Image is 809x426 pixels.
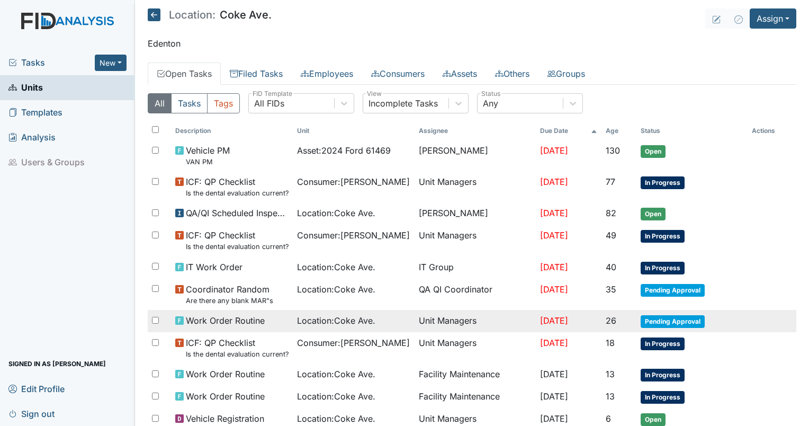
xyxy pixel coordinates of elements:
a: Open Tasks [148,63,221,85]
span: Templates [8,104,62,121]
span: Consumer : [PERSON_NAME] [297,175,410,188]
span: In Progress [641,230,685,243]
button: Tasks [171,93,208,113]
span: In Progress [641,369,685,381]
th: Toggle SortBy [171,122,293,140]
a: Consumers [362,63,434,85]
span: Units [8,79,43,96]
td: Unit Managers [415,332,536,363]
th: Toggle SortBy [293,122,415,140]
span: 77 [606,176,615,187]
span: IT Work Order [186,261,242,273]
th: Toggle SortBy [601,122,636,140]
span: Location : Coke Ave. [297,368,375,380]
span: [DATE] [540,208,568,218]
td: Facility Maintenance [415,386,536,408]
span: Work Order Routine [186,368,265,380]
td: IT Group [415,256,536,279]
span: [DATE] [540,262,568,272]
span: Sign out [8,405,55,422]
span: [DATE] [540,145,568,156]
td: Unit Managers [415,225,536,256]
span: [DATE] [540,315,568,326]
span: 82 [606,208,616,218]
a: Groups [538,63,594,85]
small: Are there any blank MAR"s [186,296,273,306]
span: 26 [606,315,616,326]
span: Consumer : [PERSON_NAME] [297,336,410,349]
span: 18 [606,338,615,348]
a: Employees [292,63,362,85]
div: Type filter [148,93,240,113]
span: Pending Approval [641,315,705,328]
div: All FIDs [254,97,284,110]
button: Assign [750,8,796,29]
button: New [95,55,127,71]
div: Any [483,97,498,110]
span: [DATE] [540,369,568,379]
span: Edit Profile [8,380,65,397]
span: 13 [606,369,615,379]
td: [PERSON_NAME] [415,202,536,225]
span: ICF: QP Checklist Is the dental evaluation current? (document the date, oral rating, and goal # i... [186,229,289,252]
span: 13 [606,391,615,402]
td: Unit Managers [415,310,536,332]
a: Filed Tasks [221,63,292,85]
span: Pending Approval [641,284,705,297]
button: Tags [207,93,240,113]
span: [DATE] [540,413,568,424]
td: QA QI Coordinator [415,279,536,310]
span: In Progress [641,391,685,404]
span: In Progress [641,176,685,189]
span: ICF: QP Checklist Is the dental evaluation current? (document the date, oral rating, and goal # i... [186,336,289,359]
td: [PERSON_NAME] [415,140,536,171]
span: Asset : 2024 Ford 61469 [297,144,391,157]
span: Open [641,413,666,426]
a: Others [486,63,538,85]
a: Assets [434,63,486,85]
span: Location : Coke Ave. [297,390,375,403]
span: [DATE] [540,284,568,295]
span: In Progress [641,262,685,274]
span: [DATE] [540,391,568,402]
p: Edenton [148,37,796,50]
span: Analysis [8,129,56,146]
span: Coordinator Random Are there any blank MAR"s [186,283,273,306]
div: Incomplete Tasks [368,97,438,110]
th: Toggle SortBy [636,122,748,140]
span: [DATE] [540,338,568,348]
input: Toggle All Rows Selected [152,126,159,133]
th: Assignee [415,122,536,140]
span: [DATE] [540,230,568,241]
span: Work Order Routine [186,390,265,403]
span: Open [641,208,666,220]
td: Facility Maintenance [415,363,536,386]
span: Consumer : [PERSON_NAME] [297,229,410,242]
td: Unit Managers [415,171,536,202]
span: Vehicle PM VAN PM [186,144,230,167]
span: Location : Coke Ave. [297,261,375,273]
span: 6 [606,413,611,424]
span: Location : Coke Ave. [297,283,375,296]
span: [DATE] [540,176,568,187]
small: Is the dental evaluation current? (document the date, oral rating, and goal # if needed in the co... [186,242,289,252]
span: Location : Coke Ave. [297,314,375,327]
button: All [148,93,172,113]
a: Tasks [8,56,95,69]
span: QA/QI Scheduled Inspection [186,207,289,219]
span: Location : Coke Ave. [297,207,375,219]
span: Location: [169,10,215,20]
span: 40 [606,262,616,272]
span: Signed in as [PERSON_NAME] [8,356,106,372]
span: 130 [606,145,620,156]
small: Is the dental evaluation current? (document the date, oral rating, and goal # if needed in the co... [186,349,289,359]
h5: Coke Ave. [148,8,272,21]
span: 35 [606,284,616,295]
th: Actions [748,122,796,140]
span: 49 [606,230,616,241]
span: In Progress [641,338,685,350]
span: Work Order Routine [186,314,265,327]
th: Toggle SortBy [536,122,601,140]
small: VAN PM [186,157,230,167]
